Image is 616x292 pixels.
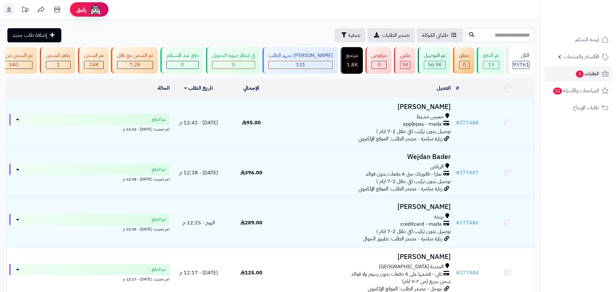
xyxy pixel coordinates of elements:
[393,47,416,74] a: ملغي 5K
[575,35,599,44] span: لوحة التحكم
[240,169,262,177] span: 396.00
[437,84,451,92] a: العميل
[296,61,305,69] span: 131
[130,61,141,69] span: 7.2K
[9,61,18,69] span: 340
[456,169,459,177] span: #
[280,103,451,111] h3: [PERSON_NAME]
[505,47,535,74] a: الكل95761
[475,47,505,74] a: تم الدفع 19
[576,71,584,78] span: 3
[346,61,358,69] div: 1824
[117,52,153,59] div: تم الشحن مع ناقل
[459,52,469,59] div: معلق
[483,52,499,59] div: تم الدفع
[351,271,442,278] span: تابي - قسّمها على 4 دفعات بدون رسوم ولا فوائد
[358,185,442,193] span: زيارة مباشرة - مصدر الطلب: الموقع الإلكتروني
[403,121,442,128] span: applepay - mada
[365,171,442,178] span: تمارا - فاتورتك حتى 4 دفعات بدون فوائد
[152,116,166,123] span: تم الدفع
[456,84,459,92] a: #
[382,31,410,39] span: تصدير الطلبات
[89,3,102,16] img: ai-face.png
[573,103,599,112] span: طلبات الإرجاع
[167,61,198,69] div: 0
[7,28,61,42] a: إضافة طلب جديد
[152,216,166,223] span: تم الدفع
[212,52,255,59] div: في انتظار صورة التحويل
[46,61,70,69] div: 1
[452,47,475,74] a: معلق 0
[459,61,469,69] div: 0
[9,125,170,132] div: اخر تحديث: [DATE] - 12:42 م
[152,166,166,173] span: تم الدفع
[456,119,479,127] a: #377488
[483,61,499,69] div: 19
[400,221,442,228] span: creditcard - mada
[9,175,170,182] div: اخر تحديث: [DATE] - 12:38 م
[240,219,262,227] span: 289.00
[152,266,166,273] span: تم الدفع
[428,61,442,69] span: 56.9K
[335,28,365,42] button: تصفية
[184,84,213,92] a: تاريخ الطلب
[400,52,410,59] div: ملغي
[400,61,410,69] div: 4988
[158,84,170,92] a: الحالة
[553,88,562,95] span: 11
[110,47,159,74] a: تم الشحن مع ناقل 7.2K
[434,213,444,221] span: بريدة
[117,61,153,69] div: 7222
[367,28,415,42] a: تصدير الطلبات
[9,275,170,282] div: اخر تحديث: [DATE] - 12:17 م
[545,83,612,98] a: المراجعات والأسئلة11
[416,47,452,74] a: تم التوصيل 56.9K
[363,235,442,243] span: زيارة مباشرة - مصدر الطلب: تطبيق الجوال
[243,84,259,92] a: الإجمالي
[159,47,205,74] a: دفع عند الاستلام 0
[379,263,444,271] span: المدينة [GEOGRAPHIC_DATA]
[402,61,408,69] span: 5K
[378,61,381,69] span: 0
[358,135,442,143] span: زيارة مباشرة - مصدر الطلب: الموقع الإلكتروني
[430,163,444,171] span: الرياض
[422,31,448,39] span: طلباتي المُوكلة
[372,61,386,69] div: 0
[76,6,87,13] span: رفيق
[545,66,612,81] a: الطلبات3
[376,228,451,235] span: توصيل بدون تركيب (في خلال 2-7 ايام )
[77,47,110,74] a: تم الشحن 24K
[456,119,459,127] span: #
[424,61,445,69] div: 56851
[456,269,459,277] span: #
[84,61,103,69] div: 24011
[346,52,358,59] div: مرتجع
[280,203,451,211] h3: [PERSON_NAME]
[552,86,599,95] span: المراجعات والأسئلة
[347,61,358,69] span: 1.8K
[38,47,77,74] a: جاهز للشحن 1
[280,153,451,161] h3: Wejdan Bader
[242,119,261,127] span: 95.00
[513,61,529,69] span: 95761
[183,219,215,227] span: اليوم - 12:25 م
[424,52,446,59] div: تم التوصيل
[89,61,99,69] span: 24K
[280,253,451,261] h3: [PERSON_NAME]
[179,269,218,277] span: [DATE] - 12:17 م
[417,28,463,42] a: طلباتي المُوكلة
[488,61,494,69] span: 19
[269,52,333,59] div: [PERSON_NAME] تجهيز الطلب
[348,31,360,39] span: تصفية
[167,52,199,59] div: دفع عند الاستلام
[513,52,529,59] div: الكل
[564,52,599,61] span: الأقسام والمنتجات
[269,61,332,69] div: 131
[545,100,612,115] a: طلبات الإرجاع
[240,269,262,277] span: 125.00
[17,3,33,18] a: تحديثات المنصة
[179,169,218,177] span: [DATE] - 12:38 م
[456,219,479,227] a: #377486
[57,61,60,69] span: 1
[232,61,235,69] span: 0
